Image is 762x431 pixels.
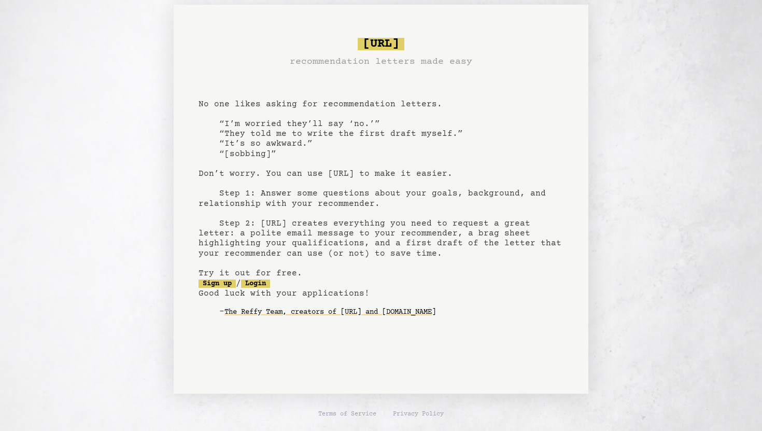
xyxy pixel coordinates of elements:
a: The Reffy Team, creators of [URL] and [DOMAIN_NAME] [224,304,436,321]
span: [URL] [358,38,404,50]
h3: recommendation letters made easy [290,54,472,69]
div: - [219,307,563,317]
a: Terms of Service [318,410,376,419]
a: Sign up [199,280,236,288]
a: Login [241,280,270,288]
pre: No one likes asking for recommendation letters. “I’m worried they’ll say ‘no.’” “They told me to ... [199,34,563,338]
a: Privacy Policy [393,410,444,419]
